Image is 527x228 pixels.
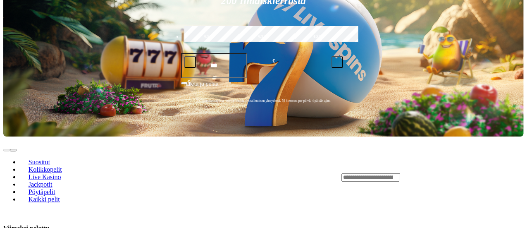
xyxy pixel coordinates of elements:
[20,171,69,183] a: Live Kasino
[25,181,56,188] span: Jackpotit
[272,57,275,65] span: €
[3,144,325,210] nav: Lobby
[3,149,10,151] button: prev slide
[341,173,400,182] input: Search
[25,196,63,203] span: Kaikki pelit
[184,56,196,68] button: minus icon
[25,188,59,195] span: Pöytäpelit
[25,158,53,166] span: Suositut
[184,80,219,95] span: Talleta ja pelaa
[331,56,343,68] button: plus icon
[188,79,190,84] span: €
[181,79,346,95] button: Talleta ja pelaa
[182,25,235,49] label: €50
[25,173,64,180] span: Live Kasino
[25,166,65,173] span: Kolikkopelit
[293,25,345,49] label: €250
[10,149,17,151] button: next slide
[20,163,70,176] a: Kolikkopelit
[3,137,524,218] header: Lobby
[20,178,61,191] a: Jackpotit
[20,156,59,168] a: Suositut
[237,25,290,49] label: €150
